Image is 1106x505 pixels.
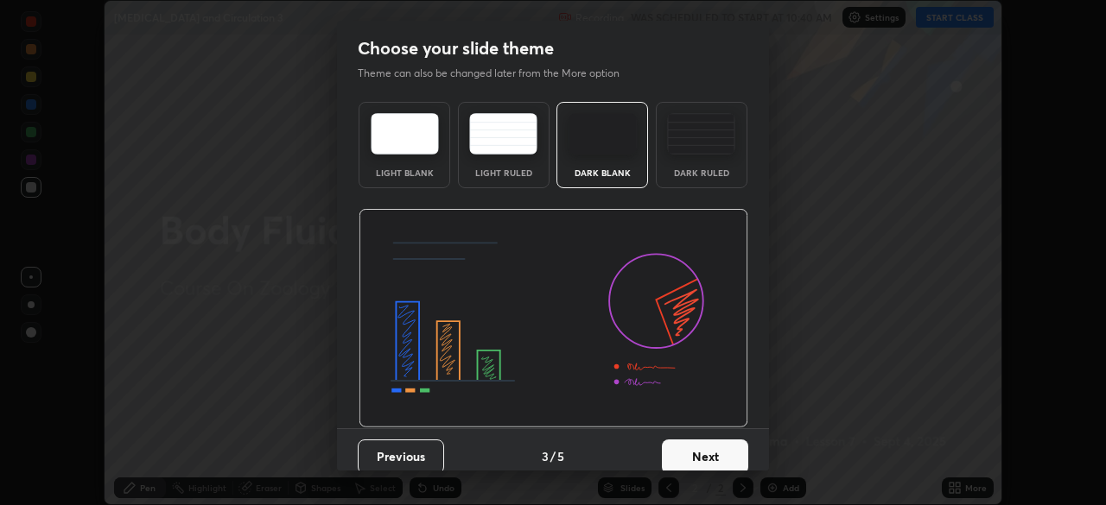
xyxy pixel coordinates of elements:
img: darkTheme.f0cc69e5.svg [569,113,637,155]
h4: / [550,447,556,465]
img: darkThemeBanner.d06ce4a2.svg [359,209,748,428]
div: Light Ruled [469,168,538,177]
h4: 3 [542,447,549,465]
img: darkRuledTheme.de295e13.svg [667,113,735,155]
img: lightTheme.e5ed3b09.svg [371,113,439,155]
button: Previous [358,439,444,474]
img: lightRuledTheme.5fabf969.svg [469,113,537,155]
div: Dark Ruled [667,168,736,177]
p: Theme can also be changed later from the More option [358,66,638,81]
button: Next [662,439,748,474]
div: Dark Blank [568,168,637,177]
h2: Choose your slide theme [358,37,554,60]
div: Light Blank [370,168,439,177]
h4: 5 [557,447,564,465]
